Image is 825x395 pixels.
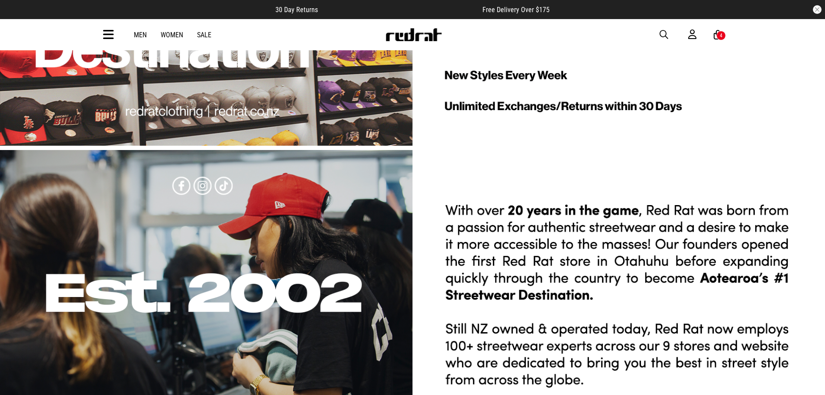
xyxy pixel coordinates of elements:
[720,33,722,39] div: 4
[7,3,33,29] button: Open LiveChat chat widget
[275,6,318,14] span: 30 Day Returns
[335,5,465,14] iframe: Customer reviews powered by Trustpilot
[134,31,147,39] a: Men
[197,31,211,39] a: Sale
[482,6,550,14] span: Free Delivery Over $175
[161,31,183,39] a: Women
[385,28,442,41] img: Redrat logo
[714,30,722,39] a: 4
